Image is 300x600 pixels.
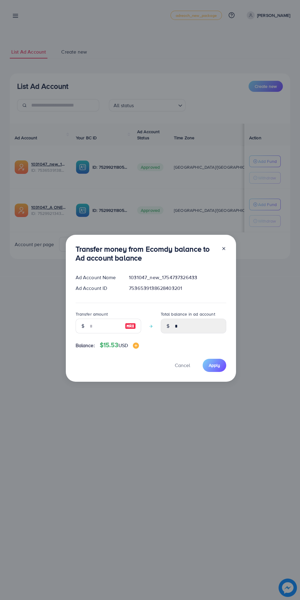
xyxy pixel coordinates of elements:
[100,341,139,349] h4: $15.53
[175,362,190,369] span: Cancel
[76,342,95,349] span: Balance:
[118,342,128,349] span: USD
[76,245,216,262] h3: Transfer money from Ecomdy balance to Ad account balance
[76,311,108,317] label: Transfer amount
[203,359,226,372] button: Apply
[209,362,220,368] span: Apply
[71,274,124,281] div: Ad Account Name
[125,322,136,330] img: image
[161,311,215,317] label: Total balance in ad account
[133,343,139,349] img: image
[71,285,124,292] div: Ad Account ID
[124,274,231,281] div: 1031047_new_1754737326433
[124,285,231,292] div: 7536539138628403201
[167,359,198,372] button: Cancel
